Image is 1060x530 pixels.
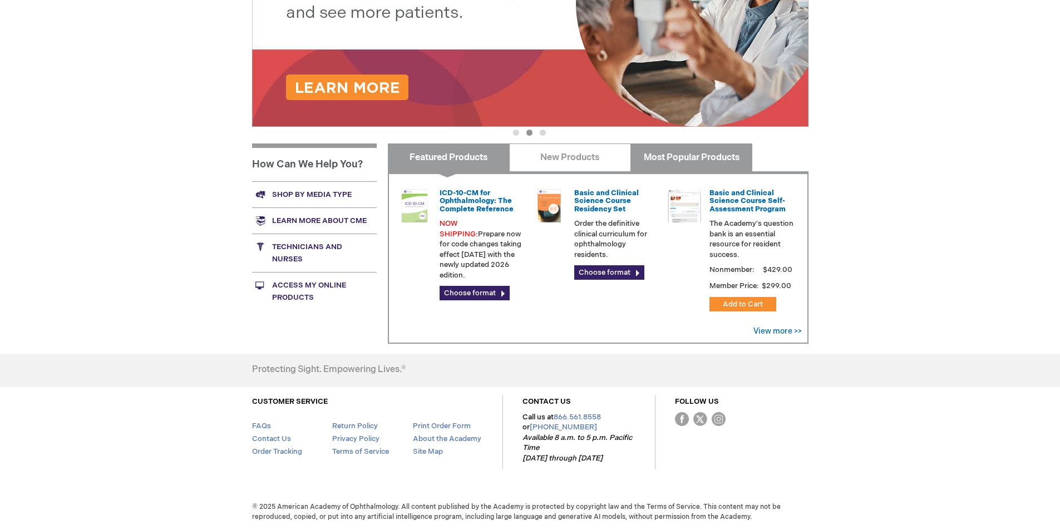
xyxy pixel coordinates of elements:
[753,326,802,336] a: View more >>
[668,189,701,222] img: bcscself_20.jpg
[252,272,377,310] a: Access My Online Products
[252,234,377,272] a: Technicians and nurses
[712,412,726,426] img: instagram
[761,281,793,290] span: $299.00
[554,413,601,422] a: 866.561.8558
[522,397,571,406] a: CONTACT US
[533,189,566,222] img: 02850963u_47.png
[709,297,776,311] button: Add to Cart
[509,143,631,171] a: New Products
[522,433,632,463] em: Available 8 a.m. to 5 p.m. Pacific Time [DATE] through [DATE]
[440,286,510,300] a: Choose format
[413,434,481,443] a: About the Academy
[388,143,510,171] a: Featured Products
[675,397,719,406] a: FOLLOW US
[574,219,659,260] p: Order the definitive clinical curriculum for ophthalmology residents.
[761,265,794,274] span: $429.00
[332,447,389,456] a: Terms of Service
[252,397,328,406] a: CUSTOMER SERVICE
[252,181,377,207] a: Shop by media type
[540,130,546,136] button: 3 of 3
[413,447,443,456] a: Site Map
[675,412,689,426] img: Facebook
[630,143,752,171] a: Most Popular Products
[252,434,291,443] a: Contact Us
[440,219,478,239] font: NOW SHIPPING:
[709,263,755,277] strong: Nonmember:
[709,281,759,290] strong: Member Price:
[252,143,377,181] h1: How Can We Help You?
[398,189,431,222] img: 0120008u_42.png
[530,423,597,432] a: [PHONE_NUMBER]
[709,189,786,214] a: Basic and Clinical Science Course Self-Assessment Program
[522,412,635,464] p: Call us at or
[526,130,533,136] button: 2 of 3
[252,207,377,234] a: Learn more about CME
[709,219,794,260] p: The Academy's question bank is an essential resource for resident success.
[413,422,471,430] a: Print Order Form
[574,265,644,280] a: Choose format
[440,219,524,280] p: Prepare now for code changes taking effect [DATE] with the newly updated 2026 edition.
[332,434,379,443] a: Privacy Policy
[440,189,514,214] a: ICD-10-CM for Ophthalmology: The Complete Reference
[252,365,406,375] h4: Protecting Sight. Empowering Lives.®
[252,422,271,430] a: FAQs
[244,502,817,521] span: © 2025 American Academy of Ophthalmology. All content published by the Academy is protected by co...
[574,189,639,214] a: Basic and Clinical Science Course Residency Set
[332,422,378,430] a: Return Policy
[513,130,519,136] button: 1 of 3
[723,300,763,309] span: Add to Cart
[693,412,707,426] img: Twitter
[252,447,302,456] a: Order Tracking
